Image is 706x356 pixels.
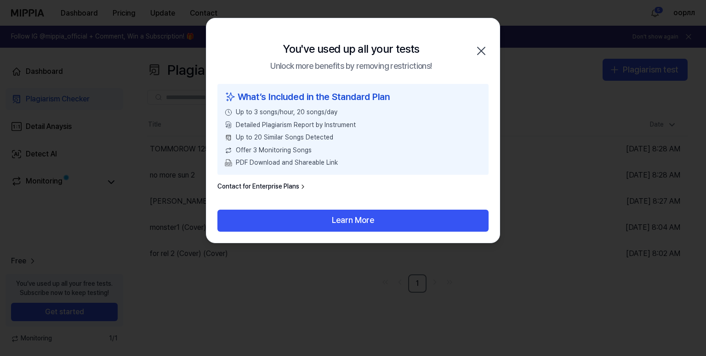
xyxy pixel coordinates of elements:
[225,89,236,104] img: sparkles icon
[236,146,312,155] span: Offer 3 Monitoring Songs
[217,210,489,232] button: Learn More
[283,40,420,58] div: You've used up all your tests
[225,159,232,167] img: PDF Download
[236,133,333,142] span: Up to 20 Similar Songs Detected
[225,89,481,104] div: What’s Included in the Standard Plan
[217,182,307,191] a: Contact for Enterprise Plans
[236,108,337,117] span: Up to 3 songs/hour, 20 songs/day
[236,158,338,167] span: PDF Download and Shareable Link
[270,60,432,73] div: Unlock more benefits by removing restrictions!
[236,121,356,130] span: Detailed Plagiarism Report by Instrument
